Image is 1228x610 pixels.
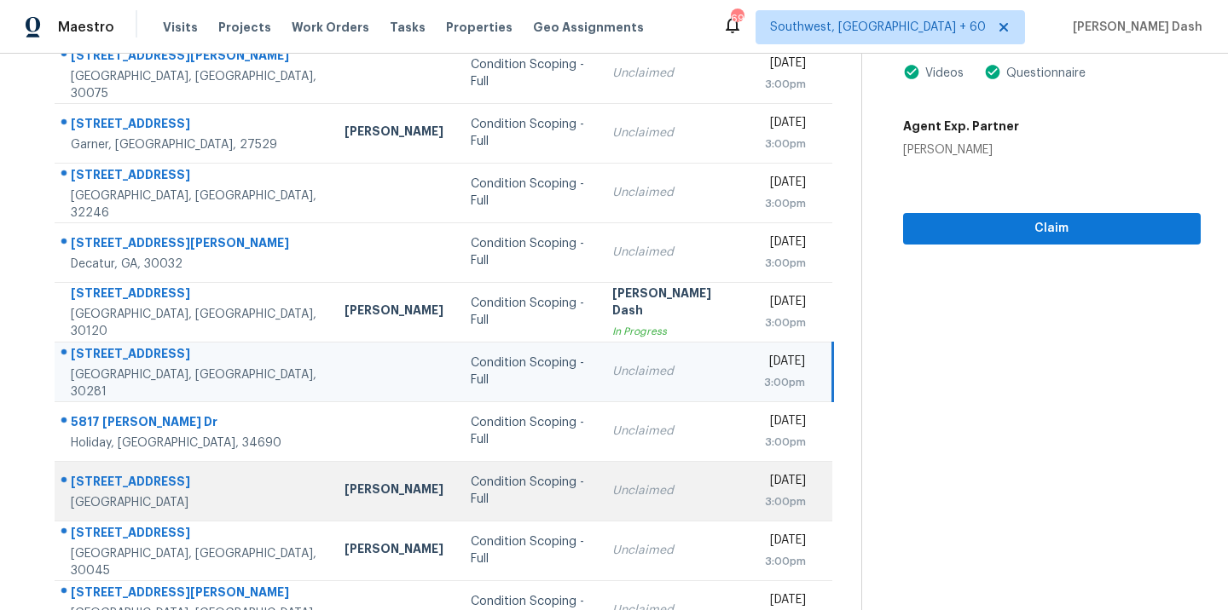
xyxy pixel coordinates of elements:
[612,423,736,440] div: Unclaimed
[58,19,114,36] span: Maestro
[471,533,586,567] div: Condition Scoping - Full
[764,114,807,135] div: [DATE]
[71,413,317,434] div: 5817 [PERSON_NAME] Dr
[731,10,743,27] div: 690
[533,19,644,36] span: Geo Assignments
[71,234,317,256] div: [STREET_ADDRESS][PERSON_NAME]
[764,412,807,434] div: [DATE]
[917,218,1187,239] span: Claim
[764,493,807,510] div: 3:00pm
[612,363,736,380] div: Unclaimed
[1066,19,1202,36] span: [PERSON_NAME] Dash
[71,285,317,306] div: [STREET_ADDRESS]
[292,19,369,36] span: Work Orders
[345,540,443,561] div: [PERSON_NAME]
[471,414,586,448] div: Condition Scoping - Full
[71,494,317,511] div: [GEOGRAPHIC_DATA]
[612,65,736,82] div: Unclaimed
[471,474,586,508] div: Condition Scoping - Full
[612,542,736,559] div: Unclaimed
[471,235,586,269] div: Condition Scoping - Full
[764,76,807,93] div: 3:00pm
[471,116,586,150] div: Condition Scoping - Full
[770,19,986,36] span: Southwest, [GEOGRAPHIC_DATA] + 60
[71,256,317,273] div: Decatur, GA, 30032
[764,55,807,76] div: [DATE]
[764,195,807,212] div: 3:00pm
[764,135,807,152] div: 3:00pm
[764,374,805,391] div: 3:00pm
[612,482,736,499] div: Unclaimed
[71,115,317,136] div: [STREET_ADDRESS]
[764,255,807,272] div: 3:00pm
[903,213,1201,245] button: Claim
[71,524,317,545] div: [STREET_ADDRESS]
[612,184,736,201] div: Unclaimed
[71,306,317,340] div: [GEOGRAPHIC_DATA], [GEOGRAPHIC_DATA], 30120
[903,63,920,81] img: Artifact Present Icon
[764,314,807,331] div: 3:00pm
[71,187,317,222] div: [GEOGRAPHIC_DATA], [GEOGRAPHIC_DATA], 32246
[920,65,964,82] div: Videos
[71,136,317,153] div: Garner, [GEOGRAPHIC_DATA], 27529
[471,176,586,210] div: Condition Scoping - Full
[903,141,1019,158] div: [PERSON_NAME]
[764,174,807,195] div: [DATE]
[345,481,443,502] div: [PERSON_NAME]
[1001,65,1086,82] div: Questionnaire
[345,123,443,144] div: [PERSON_NAME]
[471,295,586,329] div: Condition Scoping - Full
[71,545,317,579] div: [GEOGRAPHIC_DATA], [GEOGRAPHIC_DATA], 30045
[612,323,736,340] div: In Progress
[612,285,736,323] div: [PERSON_NAME] Dash
[984,63,1001,81] img: Artifact Present Icon
[71,68,317,102] div: [GEOGRAPHIC_DATA], [GEOGRAPHIC_DATA], 30075
[471,56,586,90] div: Condition Scoping - Full
[903,118,1019,135] h5: Agent Exp. Partner
[71,47,317,68] div: [STREET_ADDRESS][PERSON_NAME]
[71,434,317,452] div: Holiday, [GEOGRAPHIC_DATA], 34690
[446,19,513,36] span: Properties
[764,532,807,553] div: [DATE]
[345,302,443,323] div: [PERSON_NAME]
[163,19,198,36] span: Visits
[471,354,586,388] div: Condition Scoping - Full
[71,366,317,400] div: [GEOGRAPHIC_DATA], [GEOGRAPHIC_DATA], 30281
[764,353,805,374] div: [DATE]
[764,553,807,570] div: 3:00pm
[764,434,807,451] div: 3:00pm
[71,345,317,366] div: [STREET_ADDRESS]
[764,233,807,255] div: [DATE]
[71,473,317,494] div: [STREET_ADDRESS]
[71,584,317,605] div: [STREET_ADDRESS][PERSON_NAME]
[218,19,271,36] span: Projects
[390,21,426,33] span: Tasks
[764,293,807,314] div: [DATE]
[71,166,317,187] div: [STREET_ADDRESS]
[612,244,736,261] div: Unclaimed
[612,124,736,141] div: Unclaimed
[764,472,807,493] div: [DATE]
